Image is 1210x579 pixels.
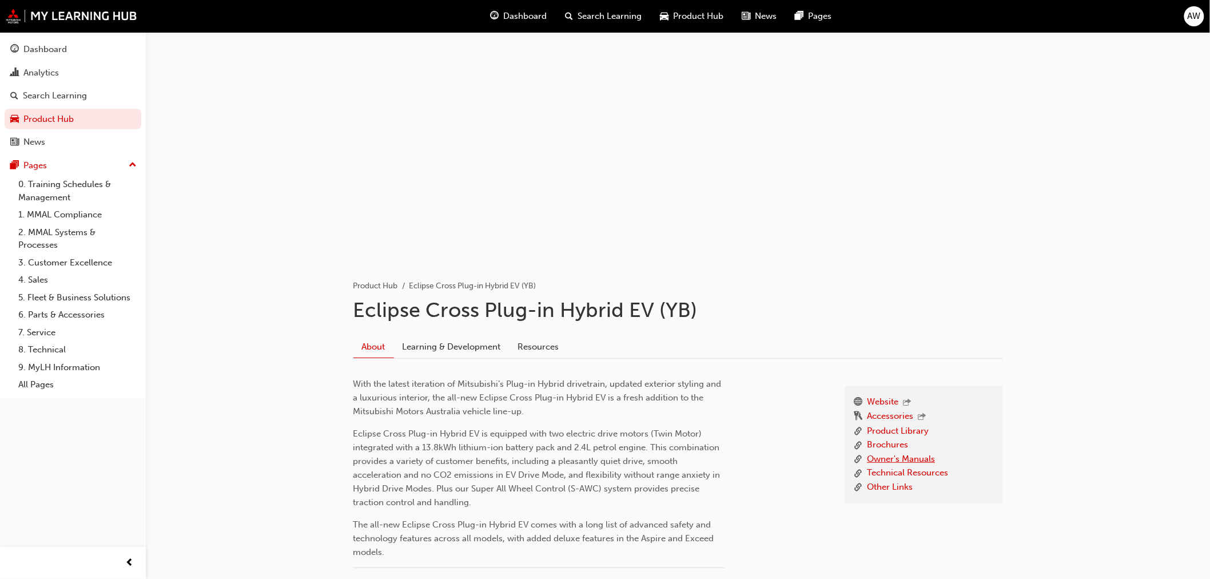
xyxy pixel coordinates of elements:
a: 3. Customer Excellence [14,254,141,272]
a: Other Links [867,481,913,495]
button: AW [1184,6,1204,26]
span: keys-icon [854,410,863,425]
span: The all-new Eclipse Cross Plug-in Hybrid EV comes with a long list of advanced safety and technol... [353,519,717,557]
span: guage-icon [490,9,499,23]
span: With the latest iteration of Mitsubishi’s Plug-in Hybrid drivetrain, updated exterior styling and... [353,379,724,417]
a: 9. MyLH Information [14,359,141,376]
a: 7. Service [14,324,141,342]
li: Eclipse Cross Plug-in Hybrid EV (YB) [409,280,536,293]
a: 2. MMAL Systems & Processes [14,224,141,254]
a: About [353,336,394,358]
a: car-iconProduct Hub [651,5,733,28]
button: Pages [5,155,141,176]
span: news-icon [742,9,750,23]
div: Search Learning [23,89,87,102]
a: Learning & Development [394,336,510,358]
span: chart-icon [10,68,19,78]
span: search-icon [565,9,573,23]
a: Website [867,395,899,410]
span: Dashboard [503,10,547,23]
a: Brochures [867,438,909,453]
a: pages-iconPages [786,5,841,28]
span: car-icon [10,114,19,125]
a: 6. Parts & Accessories [14,306,141,324]
span: outbound-icon [903,398,912,408]
span: link-icon [854,438,863,453]
a: All Pages [14,376,141,394]
a: Resources [510,336,568,358]
a: Product Hub [5,109,141,130]
a: Product Library [867,425,929,439]
a: 8. Technical [14,341,141,359]
div: Pages [23,159,47,172]
a: news-iconNews [733,5,786,28]
span: news-icon [10,137,19,148]
a: 1. MMAL Compliance [14,206,141,224]
div: Analytics [23,66,59,80]
a: Product Hub [353,281,398,291]
span: prev-icon [126,556,134,570]
h1: Eclipse Cross Plug-in Hybrid EV (YB) [353,298,1003,323]
a: 4. Sales [14,271,141,289]
a: guage-iconDashboard [481,5,556,28]
a: News [5,132,141,153]
span: guage-icon [10,45,19,55]
span: News [755,10,777,23]
span: Pages [808,10,831,23]
span: Product Hub [673,10,723,23]
span: link-icon [854,481,863,495]
span: link-icon [854,425,863,439]
span: link-icon [854,466,863,481]
div: Dashboard [23,43,67,56]
a: Dashboard [5,39,141,60]
a: Technical Resources [867,466,949,481]
a: Owner's Manuals [867,453,936,467]
span: up-icon [129,158,137,173]
button: DashboardAnalyticsSearch LearningProduct HubNews [5,37,141,155]
span: car-icon [660,9,668,23]
span: Search Learning [578,10,642,23]
span: pages-icon [10,161,19,171]
a: search-iconSearch Learning [556,5,651,28]
a: Search Learning [5,85,141,106]
a: Analytics [5,62,141,84]
span: www-icon [854,395,863,410]
img: mmal [6,9,137,23]
span: AW [1188,10,1201,23]
div: News [23,136,45,149]
span: link-icon [854,453,863,467]
a: Accessories [867,410,914,425]
a: 5. Fleet & Business Solutions [14,289,141,307]
a: 0. Training Schedules & Management [14,176,141,206]
span: search-icon [10,91,18,101]
span: Eclipse Cross Plug-in Hybrid EV is equipped with two electric drive motors (Twin Motor) integrate... [353,429,723,507]
span: outbound-icon [918,413,926,422]
span: pages-icon [795,9,803,23]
